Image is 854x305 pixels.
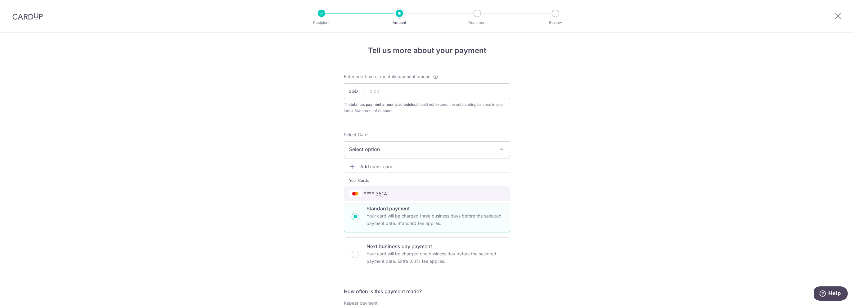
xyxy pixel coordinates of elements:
[366,205,502,212] p: Standard payment
[366,243,502,250] p: Next business day payment
[351,102,416,107] b: total tax payment amounts scheduled
[376,20,422,26] p: Amount
[349,190,362,197] img: MASTERCARD
[344,158,510,204] ul: Select option
[344,132,368,137] span: translation missing: en.payables.payment_networks.credit_card.summary.labels.select_card
[349,146,494,153] span: Select option
[454,20,500,26] p: Document
[349,177,369,184] span: Your Cards
[344,141,510,157] button: Select option
[344,161,510,172] a: Add credit card
[344,74,432,80] span: Enter one-time or monthly payment amount
[344,45,510,56] h4: Tell us more about your payment
[366,212,502,227] p: Your card will be charged three business days before the selected payment date. Standard fee appl...
[814,286,848,302] iframe: Opens a widget where you can find more information
[344,288,510,295] h5: How often is this payment made?
[344,83,510,99] input: 0.00
[12,12,43,20] img: CardUp
[533,20,578,26] p: Review
[344,101,510,114] div: The should not exceed the outstanding balance in your latest Statement of Account.
[360,164,505,170] span: Add credit card
[349,88,365,94] span: SGD
[299,20,344,26] p: Recipient
[366,250,502,265] p: Your card will be charged one business day before the selected payment date. Extra 0.3% fee applies.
